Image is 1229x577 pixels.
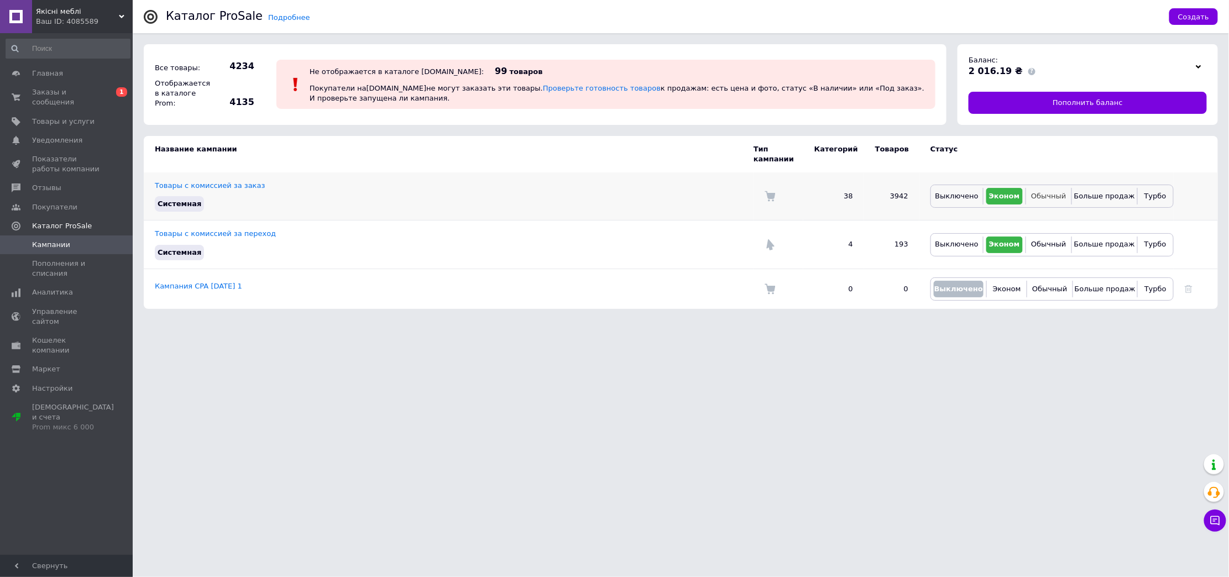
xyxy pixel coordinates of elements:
[989,192,1020,200] span: Эконом
[32,402,114,433] span: [DEMOGRAPHIC_DATA] и счета
[32,364,60,374] span: Маркет
[158,200,201,208] span: Системная
[166,11,263,22] div: Каталог ProSale
[216,60,254,72] span: 4234
[935,192,979,200] span: Выключено
[864,172,919,221] td: 3942
[268,13,310,22] a: Подробнее
[144,136,754,172] td: Название кампании
[803,269,864,309] td: 0
[1178,13,1209,21] span: Создать
[32,87,102,107] span: Заказы и сообщения
[1031,240,1066,248] span: Обычный
[32,135,82,145] span: Уведомления
[803,172,864,221] td: 38
[32,202,77,212] span: Покупатели
[864,136,919,172] td: Товаров
[1141,188,1170,204] button: Турбо
[1075,237,1134,253] button: Больше продаж
[803,136,864,172] td: Категорий
[152,60,213,76] div: Все товары:
[765,239,776,250] img: Комиссия за переход
[803,221,864,269] td: 4
[155,282,242,290] a: Кампания CPA [DATE] 1
[155,229,276,238] a: Товары с комиссией за переход
[754,136,803,172] td: Тип кампании
[1144,192,1167,200] span: Турбо
[864,269,919,309] td: 0
[32,183,61,193] span: Отзывы
[32,154,102,174] span: Показатели работы компании
[969,92,1207,114] a: Пополнить баланс
[543,84,661,92] a: Проверьте готовность товаров
[32,287,73,297] span: Аналитика
[986,237,1023,253] button: Эконом
[158,248,201,256] span: Системная
[36,17,133,27] div: Ваш ID: 4085589
[32,240,70,250] span: Кампании
[310,67,484,76] div: Не отображается в каталоге [DOMAIN_NAME]:
[32,335,102,355] span: Кошелек компании
[934,281,984,297] button: Выключено
[765,284,776,295] img: Комиссия за заказ
[1141,237,1170,253] button: Турбо
[116,87,127,97] span: 1
[919,136,1174,172] td: Статус
[1144,285,1167,293] span: Турбо
[1032,285,1067,293] span: Обычный
[1144,240,1167,248] span: Турбо
[32,307,102,327] span: Управление сайтом
[1074,192,1135,200] span: Больше продаж
[1031,192,1066,200] span: Обычный
[1030,281,1069,297] button: Обычный
[935,240,979,248] span: Выключено
[969,56,998,64] span: Баланс:
[1029,237,1069,253] button: Обычный
[1075,285,1136,293] span: Больше продаж
[36,7,119,17] span: Якісні меблі
[32,384,72,394] span: Настройки
[1141,281,1170,297] button: Турбо
[32,69,63,78] span: Главная
[32,422,114,432] div: Prom микс 6 000
[155,181,265,190] a: Товары с комиссией за заказ
[32,117,95,127] span: Товары и услуги
[969,66,1023,76] span: 2 016.19 ₴
[1053,98,1123,108] span: Пополнить баланс
[287,76,304,93] img: :exclamation:
[934,188,980,204] button: Выключено
[1074,240,1135,248] span: Больше продаж
[1169,8,1218,25] button: Создать
[32,259,102,279] span: Пополнения и списания
[495,66,507,76] span: 99
[310,84,924,102] span: Покупатели на [DOMAIN_NAME] не могут заказать эти товары. к продажам: есть цена и фото, статус «В...
[986,188,1023,204] button: Эконом
[934,237,980,253] button: Выключено
[1204,510,1226,532] button: Чат с покупателем
[1185,285,1193,293] a: Удалить
[510,67,543,76] span: товаров
[32,221,92,231] span: Каталог ProSale
[216,96,254,108] span: 4135
[990,281,1024,297] button: Эконом
[989,240,1020,248] span: Эконом
[1076,281,1134,297] button: Больше продаж
[934,285,983,293] span: Выключено
[1029,188,1069,204] button: Обычный
[864,221,919,269] td: 193
[152,76,213,112] div: Отображается в каталоге Prom:
[6,39,130,59] input: Поиск
[1075,188,1134,204] button: Больше продаж
[993,285,1021,293] span: Эконом
[765,191,776,202] img: Комиссия за заказ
